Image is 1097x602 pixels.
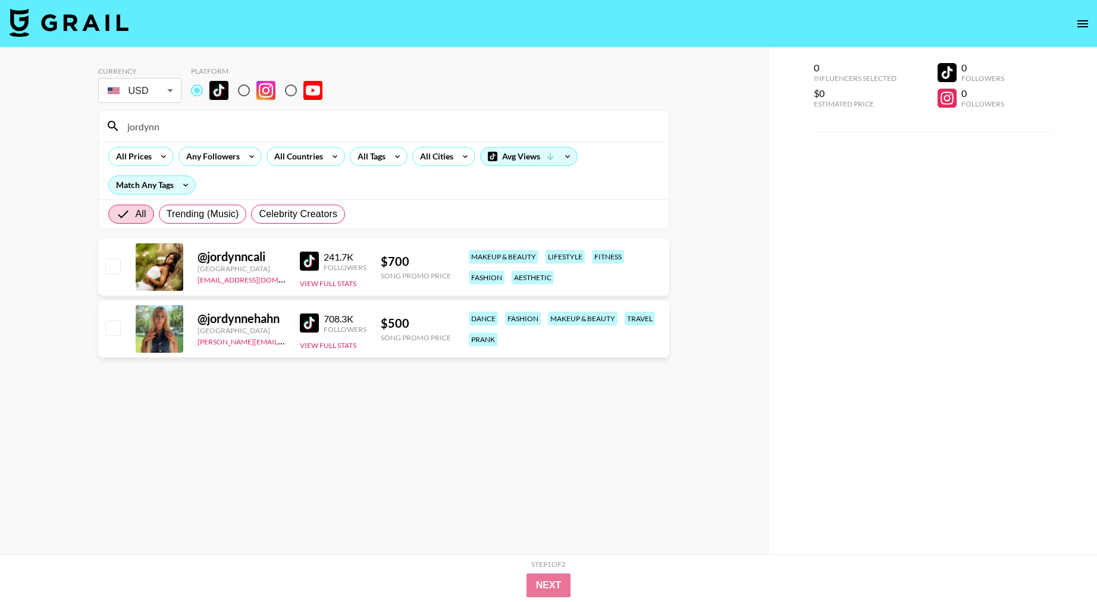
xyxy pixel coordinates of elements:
span: Trending (Music) [167,207,239,221]
div: All Tags [350,148,388,165]
div: All Prices [109,148,154,165]
div: Followers [324,263,366,272]
div: fitness [592,250,624,264]
a: [EMAIL_ADDRESS][DOMAIN_NAME] [198,273,317,284]
button: open drawer [1071,12,1095,36]
div: Step 1 of 2 [531,560,566,569]
div: 0 [961,62,1004,74]
div: 0 [961,87,1004,99]
div: travel [625,312,655,325]
button: View Full Stats [300,279,356,288]
img: YouTube [303,81,322,100]
div: Influencers Selected [814,74,897,83]
img: TikTok [209,81,228,100]
div: 0 [814,62,897,74]
div: Currency [98,67,181,76]
div: Estimated Price [814,99,897,108]
div: makeup & beauty [548,312,618,325]
div: aesthetic [512,271,554,284]
img: TikTok [300,252,319,271]
div: 241.7K [324,251,366,263]
div: 708.3K [324,313,366,325]
img: Instagram [256,81,275,100]
span: All [135,207,146,221]
div: Followers [961,99,1004,108]
img: Grail Talent [10,8,128,37]
div: Song Promo Price [381,333,451,342]
div: Song Promo Price [381,271,451,280]
div: @ jordynncali [198,249,286,264]
div: makeup & beauty [469,250,538,264]
div: $ 700 [381,254,451,269]
div: All Cities [413,148,456,165]
div: Any Followers [179,148,242,165]
iframe: Drift Widget Chat Controller [1038,543,1083,588]
div: USD [101,80,179,101]
a: [PERSON_NAME][EMAIL_ADDRESS][DOMAIN_NAME] [198,335,374,346]
div: lifestyle [546,250,585,264]
div: dance [469,312,498,325]
div: $ 500 [381,316,451,331]
div: Followers [324,325,366,334]
div: Match Any Tags [109,176,195,194]
button: View Full Stats [300,341,356,350]
div: [GEOGRAPHIC_DATA] [198,264,286,273]
div: prank [469,333,497,346]
img: TikTok [300,313,319,333]
div: $0 [814,87,897,99]
input: Search by User Name [120,117,662,136]
div: Platform [191,67,332,76]
span: Celebrity Creators [259,207,337,221]
div: All Countries [267,148,325,165]
div: [GEOGRAPHIC_DATA] [198,326,286,335]
div: @ jordynnehahn [198,311,286,326]
button: Next [526,573,571,597]
div: Followers [961,74,1004,83]
div: Avg Views [481,148,577,165]
div: fashion [469,271,504,284]
div: fashion [505,312,541,325]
